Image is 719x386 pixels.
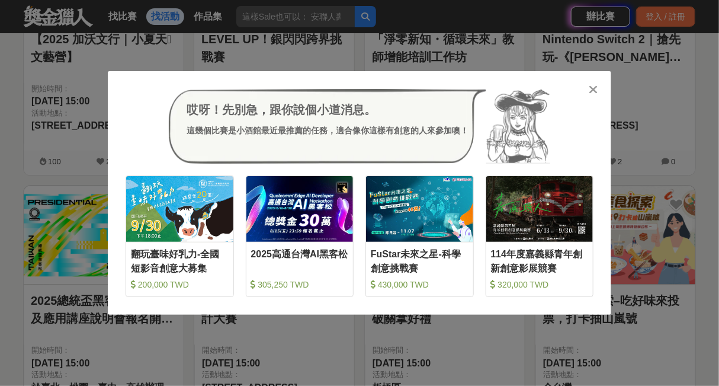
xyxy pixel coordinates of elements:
div: 2025高通台灣AI黑客松 [251,247,349,274]
div: 翻玩臺味好乳力-全國短影音創意大募集 [131,247,229,274]
a: Cover ImageFuStar未來之星-科學創意挑戰賽 430,000 TWD [365,176,474,297]
img: Cover Image [246,176,354,242]
div: 哎呀！先別急，跟你說個小道消息。 [187,101,468,119]
a: Cover Image114年度嘉義縣青年創新創意影展競賽 320,000 TWD [486,176,594,297]
div: FuStar未來之星-科學創意挑戰賽 [371,247,468,274]
img: Cover Image [486,176,593,242]
a: Cover Image翻玩臺味好乳力-全國短影音創意大募集 200,000 TWD [126,176,234,297]
div: 114年度嘉義縣青年創新創意影展競賽 [491,247,589,274]
div: 這幾個比賽是小酒館最近最推薦的任務，適合像你這樣有創意的人來參加噢！ [187,125,468,137]
div: 200,000 TWD [131,279,229,291]
img: Cover Image [126,176,233,242]
div: 430,000 TWD [371,279,468,291]
a: Cover Image2025高通台灣AI黑客松 305,250 TWD [246,176,354,297]
img: Avatar [486,89,550,164]
div: 305,250 TWD [251,279,349,291]
div: 320,000 TWD [491,279,589,291]
img: Cover Image [366,176,473,242]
